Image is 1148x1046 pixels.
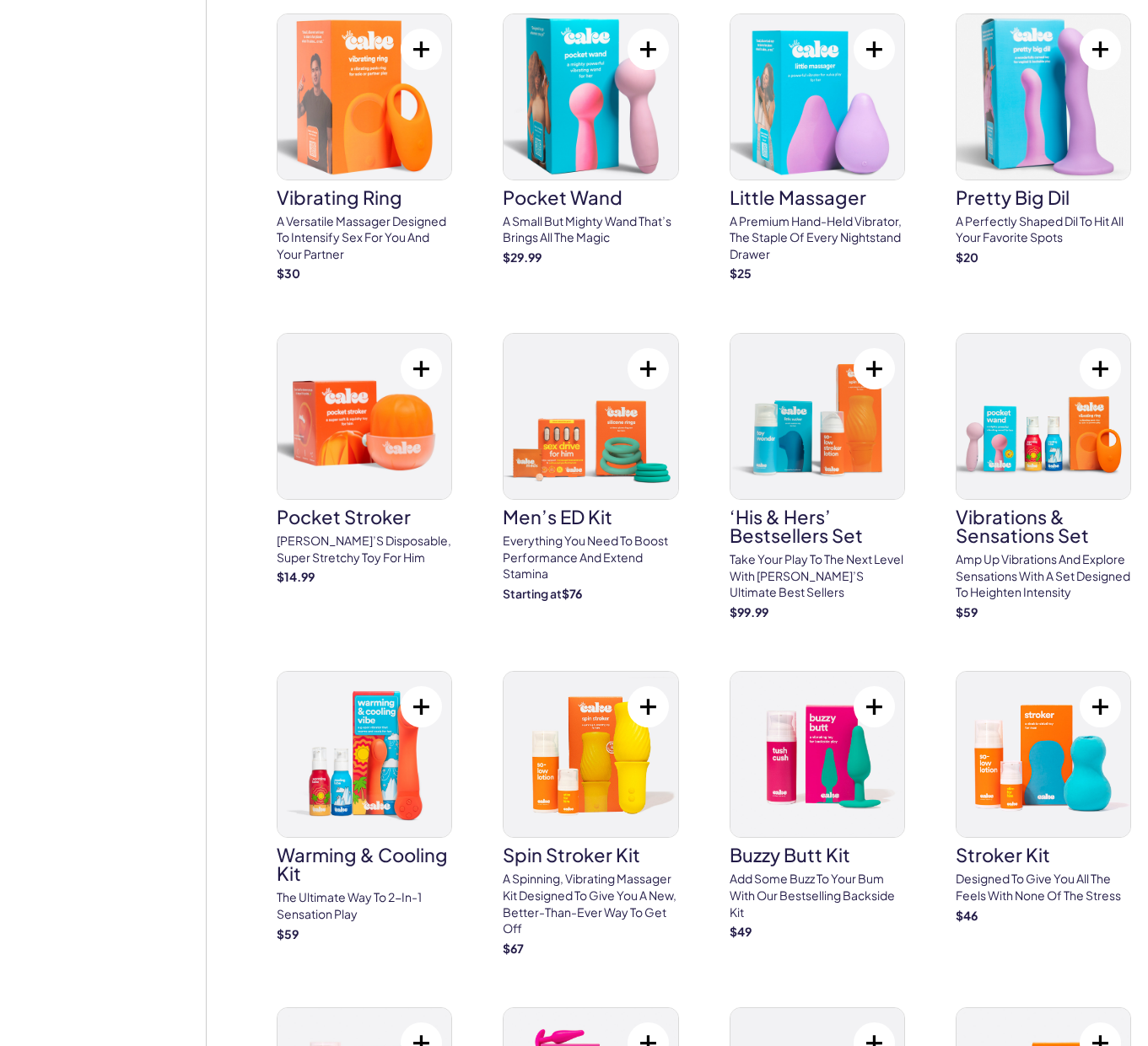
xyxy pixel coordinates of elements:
p: Designed to give you all the feels with none of the stress [956,871,1131,904]
p: A spinning, vibrating massager kit designed to give you a new, better-than-ever way to get off [503,871,678,936]
p: Add some buzz to your bum with our bestselling backside kit [730,871,905,920]
p: A premium hand-held vibrator, the staple of every nightstand drawer [730,213,905,263]
img: vibrating ring [278,14,451,180]
h3: ‘His & Hers’ Bestsellers Set [730,507,905,544]
img: Warming & Cooling Kit [278,672,451,837]
strong: $ 67 [503,941,524,956]
p: Take your play to the next level with [PERSON_NAME]’s ultimate best sellers [730,551,905,601]
p: A versatile massager designed to Intensify sex for you and your partner [277,213,452,263]
a: stroker kitstroker kitDesigned to give you all the feels with none of the stress$46 [956,671,1131,924]
img: spin stroker kit [504,672,677,837]
img: ‘His & Hers’ Bestsellers Set [730,334,904,499]
img: buzzy butt kit [730,672,904,837]
strong: $ 25 [730,266,752,281]
strong: $ 59 [277,926,299,941]
h3: stroker kit [956,845,1131,864]
img: pocket stroker [278,334,451,499]
p: A small but mighty wand that’s brings all the magic [503,213,678,246]
a: pretty big dilpretty big dilA perfectly shaped Dil to hit all your favorite spots$20 [956,13,1131,266]
h3: Warming & Cooling Kit [277,845,452,882]
a: vibrating ringvibrating ringA versatile massager designed to Intensify sex for you and your partn... [277,13,452,282]
a: pocket wandpocket wandA small but mighty wand that’s brings all the magic$29.99 [503,13,678,266]
img: pretty big dil [957,14,1130,180]
strong: $ 14.99 [277,569,315,584]
h3: spin stroker kit [503,845,678,864]
img: pocket wand [504,14,677,180]
h3: Men’s ED Kit [503,507,678,526]
strong: $ 46 [956,908,978,923]
span: Starting at [503,586,562,601]
img: stroker kit [957,672,1130,837]
strong: $ 99.99 [730,604,768,620]
a: Warming & Cooling KitWarming & Cooling KitThe ultimate way to 2-in-1 sensation play$59 [277,671,452,942]
p: Everything You need to boost performance and extend Stamina [503,533,678,582]
strong: $ 49 [730,924,752,939]
a: spin stroker kitspin stroker kitA spinning, vibrating massager kit designed to give you a new, be... [503,671,678,957]
h3: buzzy butt kit [730,845,905,864]
strong: $ 20 [956,249,978,265]
a: Vibrations & Sensations SetVibrations & Sensations SetAmp up vibrations and explore sensations wi... [956,333,1131,620]
strong: $ 30 [277,266,300,281]
strong: $ 29.99 [503,249,542,265]
p: The ultimate way to 2-in-1 sensation play [277,889,452,922]
h3: little massager [730,188,905,207]
img: Men’s ED Kit [504,334,677,499]
p: [PERSON_NAME]’s disposable, super stretchy toy for him [277,533,452,566]
a: ‘His & Hers’ Bestsellers Set‘His & Hers’ Bestsellers SetTake your play to the next level with [PE... [730,333,905,620]
h3: Vibrations & Sensations Set [956,507,1131,544]
h3: pretty big dil [956,188,1131,207]
img: Vibrations & Sensations Set [957,334,1130,499]
a: buzzy butt kitbuzzy butt kitAdd some buzz to your bum with our bestselling backside kit$49 [730,671,905,940]
p: Amp up vibrations and explore sensations with a set designed to heighten intensity [956,551,1131,601]
a: little massagerlittle massagerA premium hand-held vibrator, the staple of every nightstand drawer$25 [730,13,905,282]
h3: vibrating ring [277,188,452,207]
a: Men’s ED KitMen’s ED KitEverything You need to boost performance and extend StaminaStarting at$76 [503,333,678,602]
strong: $ 59 [956,604,978,620]
img: little massager [730,14,904,180]
p: A perfectly shaped Dil to hit all your favorite spots [956,213,1131,246]
h3: pocket stroker [277,507,452,526]
a: pocket strokerpocket stroker[PERSON_NAME]’s disposable, super stretchy toy for him$14.99 [277,333,452,586]
h3: pocket wand [503,188,678,207]
strong: $ 76 [562,586,582,601]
